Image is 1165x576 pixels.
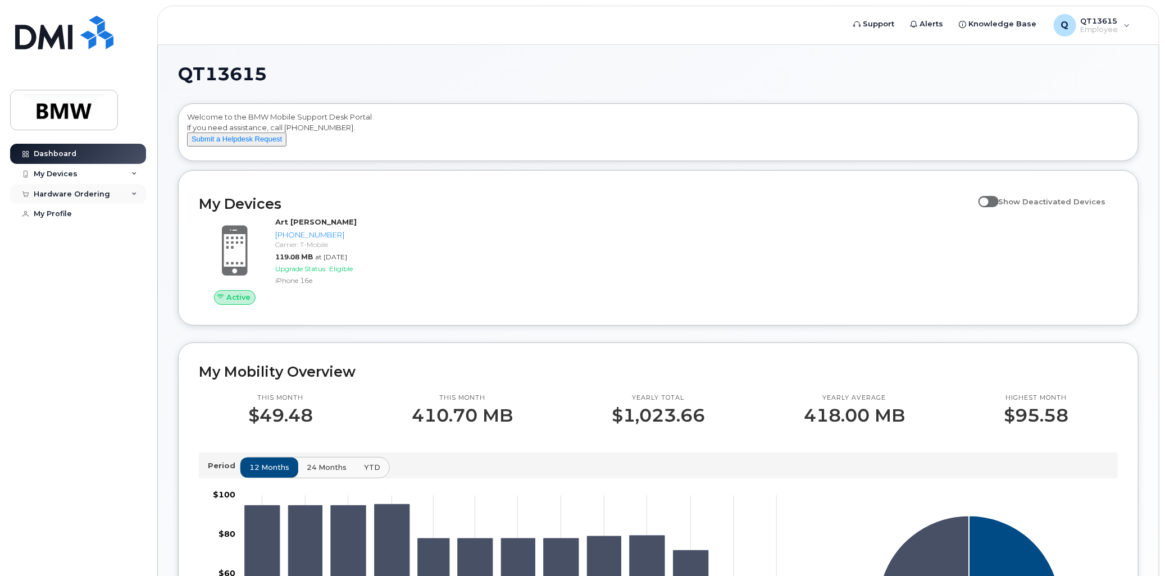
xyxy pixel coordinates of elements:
[187,134,286,143] a: Submit a Helpdesk Request
[612,405,705,426] p: $1,023.66
[999,197,1106,206] span: Show Deactivated Devices
[248,405,313,426] p: $49.48
[275,276,414,285] div: iPhone 16e
[1004,405,1068,426] p: $95.58
[804,405,905,426] p: 418.00 MB
[219,529,235,540] tspan: $80
[307,462,347,473] span: 24 months
[199,195,973,212] h2: My Devices
[275,264,327,273] span: Upgrade Status:
[208,460,240,471] p: Period
[275,230,414,240] div: [PHONE_NUMBER]
[412,394,513,403] p: This month
[213,490,235,500] tspan: $100
[199,363,1118,380] h2: My Mobility Overview
[275,217,357,226] strong: Art [PERSON_NAME]
[329,264,353,273] span: Eligible
[612,394,705,403] p: Yearly total
[178,66,267,83] span: QT13615
[226,292,251,303] span: Active
[1116,527,1157,568] iframe: Messenger Launcher
[275,253,313,261] span: 119.08 MB
[979,191,987,200] input: Show Deactivated Devices
[1004,394,1068,403] p: Highest month
[248,394,313,403] p: This month
[275,240,414,249] div: Carrier: T-Mobile
[187,112,1130,157] div: Welcome to the BMW Mobile Support Desk Portal If you need assistance, call [PHONE_NUMBER].
[187,132,286,147] button: Submit a Helpdesk Request
[364,462,380,473] span: YTD
[804,394,905,403] p: Yearly average
[199,217,418,304] a: ActiveArt [PERSON_NAME][PHONE_NUMBER]Carrier: T-Mobile119.08 MBat [DATE]Upgrade Status:EligibleiP...
[412,405,513,426] p: 410.70 MB
[315,253,347,261] span: at [DATE]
